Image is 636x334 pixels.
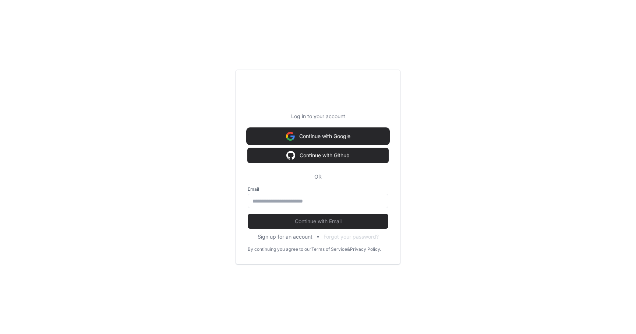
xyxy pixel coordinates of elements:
div: By continuing you agree to our [248,246,311,252]
img: Sign in with google [286,148,295,163]
span: OR [311,173,325,180]
span: Continue with Email [248,218,388,225]
img: Sign in with google [286,129,295,144]
p: Log in to your account [248,113,388,120]
button: Forgot your password? [324,233,379,240]
button: Continue with Email [248,214,388,229]
button: Sign up for an account [258,233,312,240]
button: Continue with Google [248,129,388,144]
label: Email [248,186,388,192]
a: Terms of Service [311,246,347,252]
div: & [347,246,350,252]
button: Continue with Github [248,148,388,163]
a: Privacy Policy. [350,246,381,252]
